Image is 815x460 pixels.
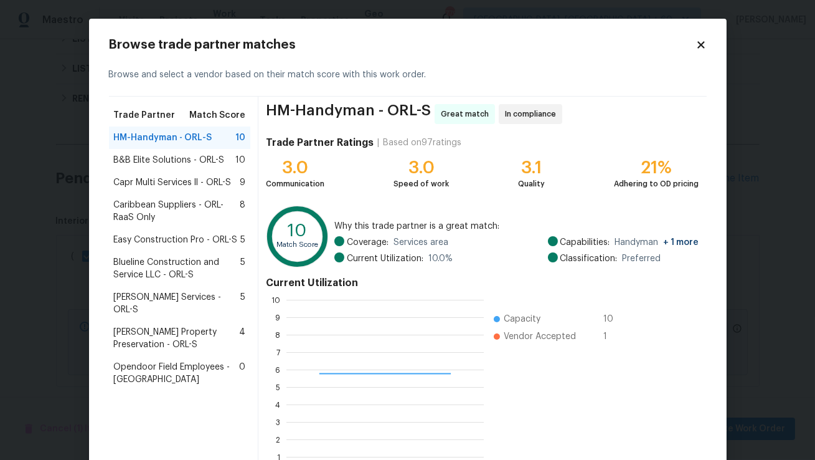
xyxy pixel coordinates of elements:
[288,223,308,240] text: 10
[615,161,699,174] div: 21%
[109,39,695,51] h2: Browse trade partner matches
[275,332,280,339] text: 8
[114,326,240,351] span: [PERSON_NAME] Property Preservation - ORL-S
[114,234,238,246] span: Easy Construction Pro - ORL-S
[276,436,280,444] text: 2
[276,419,280,426] text: 3
[603,313,623,325] span: 10
[114,109,176,122] span: Trade Partner
[240,291,245,316] span: 5
[271,297,280,304] text: 10
[276,349,280,357] text: 7
[334,220,699,232] span: Why this trade partner is a great match:
[664,238,699,247] span: + 1 more
[393,178,449,190] div: Speed of work
[235,154,245,166] span: 10
[275,314,280,322] text: 9
[504,313,540,325] span: Capacity
[275,401,280,409] text: 4
[114,256,241,281] span: Blueline Construction and Service LLC - ORL-S
[240,176,245,189] span: 9
[189,109,245,122] span: Match Score
[441,108,494,120] span: Great match
[560,236,610,249] span: Capabilities:
[518,178,545,190] div: Quality
[383,137,461,149] div: Based on 97 ratings
[504,330,576,343] span: Vendor Accepted
[275,367,280,374] text: 6
[114,199,240,224] span: Caribbean Suppliers - ORL-RaaS Only
[615,178,699,190] div: Adhering to OD pricing
[393,161,449,174] div: 3.0
[266,104,431,124] span: HM-Handyman - ORL-S
[114,361,240,386] span: Opendoor Field Employees - [GEOGRAPHIC_DATA]
[240,199,245,224] span: 8
[560,252,618,265] span: Classification:
[109,54,707,97] div: Browse and select a vendor based on their match score with this work order.
[266,161,324,174] div: 3.0
[114,291,241,316] span: [PERSON_NAME] Services - ORL-S
[114,132,212,144] span: HM-Handyman - ORL-S
[347,252,423,265] span: Current Utilization:
[235,132,245,144] span: 10
[240,256,245,281] span: 5
[266,277,699,289] h4: Current Utilization
[266,137,374,149] h4: Trade Partner Ratings
[266,178,324,190] div: Communication
[623,252,661,265] span: Preferred
[374,137,383,149] div: |
[505,108,561,120] span: In compliance
[276,384,280,391] text: 5
[114,176,232,189] span: Capr Multi Services ll - ORL-S
[277,241,319,248] text: Match Score
[114,154,225,166] span: B&B Elite Solutions - ORL-S
[428,252,453,265] span: 10.0 %
[239,361,245,386] span: 0
[347,236,389,249] span: Coverage:
[615,236,699,249] span: Handyman
[603,330,623,343] span: 1
[240,234,245,246] span: 5
[518,161,545,174] div: 3.1
[393,236,448,249] span: Services area
[239,326,245,351] span: 4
